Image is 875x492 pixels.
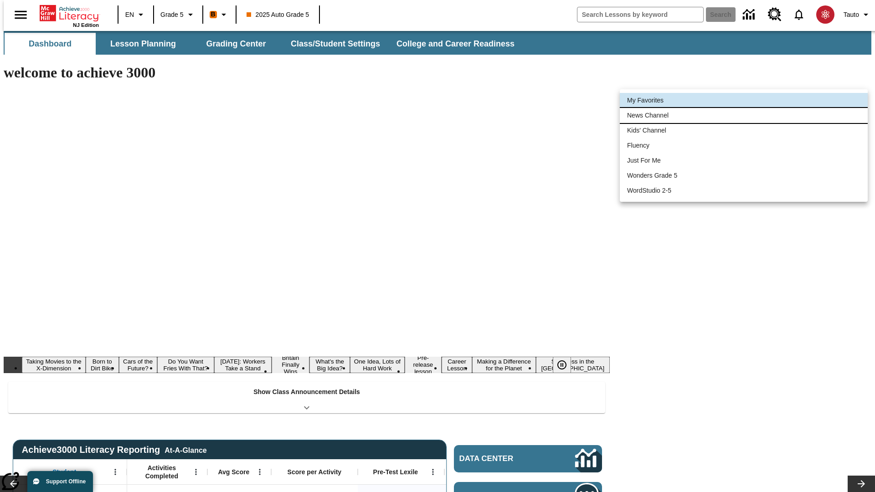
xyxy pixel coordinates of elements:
li: Just For Me [620,153,868,168]
li: WordStudio 2-5 [620,183,868,198]
li: Kids' Channel [620,123,868,138]
li: My Favorites [620,93,868,108]
li: News Channel [620,108,868,123]
li: Fluency [620,138,868,153]
li: Wonders Grade 5 [620,168,868,183]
